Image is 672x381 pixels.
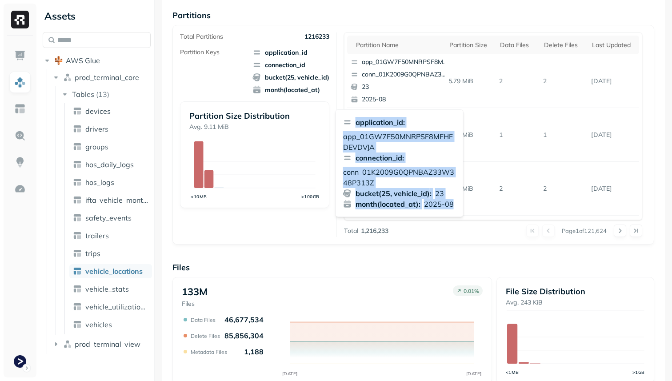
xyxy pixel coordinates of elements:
[506,369,519,375] tspan: <1MB
[464,288,479,294] p: 0.01 %
[189,111,320,121] p: Partition Size Distribution
[282,371,297,377] tspan: [DATE]
[252,48,329,57] span: application_id
[73,213,82,222] img: table
[63,340,72,349] img: namespace
[347,108,452,161] button: app_01GW7F50MNRPSF8MFHFDEVDVJAconn_01K2RATPHSD2E6YGZVQS8K2M0M82025-09
[11,11,29,28] img: Ryft
[496,181,540,197] p: 2
[85,107,111,116] span: devices
[73,142,82,151] img: table
[449,41,492,49] div: Partition size
[356,188,432,199] p: bucket(25, vehicle_id) :
[63,73,72,82] img: namespace
[73,302,82,311] img: table
[69,300,152,314] a: vehicle_utilization_day
[244,347,264,356] p: 1,188
[301,194,320,199] tspan: >100GB
[60,87,152,101] button: Tables(13)
[14,156,26,168] img: Insights
[445,181,496,197] p: 8.29 MiB
[69,104,152,118] a: devices
[14,103,26,115] img: Asset Explorer
[85,178,114,187] span: hos_logs
[73,178,82,187] img: table
[69,193,152,207] a: ifta_vehicle_months
[85,142,108,151] span: groups
[69,246,152,261] a: trips
[73,285,82,293] img: table
[66,56,100,65] span: AWS Glue
[445,127,496,143] p: 1.46 MiB
[43,53,151,68] button: AWS Glue
[69,211,152,225] a: safety_events
[500,41,535,49] div: Data Files
[54,56,63,65] img: root
[496,73,540,89] p: 2
[85,320,112,329] span: vehicles
[632,369,645,375] tspan: >1GB
[172,10,654,20] p: Partitions
[73,231,82,240] img: table
[85,160,134,169] span: hos_daily_logs
[85,213,132,222] span: safety_events
[69,264,152,278] a: vehicle_locations
[180,48,220,56] p: Partition Keys
[69,140,152,154] a: groups
[69,282,152,296] a: vehicle_stats
[592,41,635,49] div: Last updated
[85,231,109,240] span: trailers
[562,227,607,235] p: Page 1 of 121,624
[540,181,588,197] p: 2
[69,122,152,136] a: drivers
[588,73,639,89] p: Sep 6, 2025
[73,320,82,329] img: table
[180,32,223,41] p: Total Partitions
[347,54,452,108] button: app_01GW7F50MNRPSF8MFHFDEVDVJAconn_01K2009G0QPNBAZ33W348P313Z232025-08
[85,302,148,311] span: vehicle_utilization_day
[356,41,440,49] div: Partition name
[69,175,152,189] a: hos_logs
[252,60,329,69] span: connection_id
[343,131,456,152] p: app_01GW7F50MNRPSF8MFHFDEVDVJA
[69,157,152,172] a: hos_daily_logs
[14,130,26,141] img: Query Explorer
[85,124,108,133] span: drivers
[14,183,26,195] img: Optimization
[73,107,82,116] img: table
[96,90,109,99] p: ( 13 )
[304,32,329,41] p: 1216233
[544,41,583,49] div: Delete Files
[73,249,82,258] img: table
[73,124,82,133] img: table
[172,262,654,273] p: Files
[224,315,264,324] p: 46,677,534
[224,331,264,340] p: 85,856,304
[72,90,94,99] span: Tables
[75,73,139,82] span: prod_terminal_core
[52,70,151,84] button: prod_terminal_core
[69,229,152,243] a: trailers
[362,70,448,79] p: conn_01K2009G0QPNBAZ33W348P313Z
[361,227,388,235] p: 1,216,233
[445,73,496,89] p: 5.79 MiB
[191,333,220,339] p: Delete Files
[506,286,645,297] p: File Size Distribution
[362,95,448,104] p: 2025-08
[356,117,405,128] p: application_id :
[189,123,320,131] p: Avg. 9.11 MiB
[356,152,404,163] p: connection_id :
[588,181,639,197] p: Sep 6, 2025
[356,199,420,209] p: month(located_at) :
[540,127,588,143] p: 1
[466,371,481,377] tspan: [DATE]
[85,285,129,293] span: vehicle_stats
[73,267,82,276] img: table
[362,83,448,92] p: 23
[191,194,207,199] tspan: <10MB
[506,298,645,307] p: Avg. 243 KiB
[73,160,82,169] img: table
[14,50,26,61] img: Dashboard
[182,285,208,298] p: 133M
[343,167,456,188] p: conn_01K2009G0QPNBAZ33W348P313Z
